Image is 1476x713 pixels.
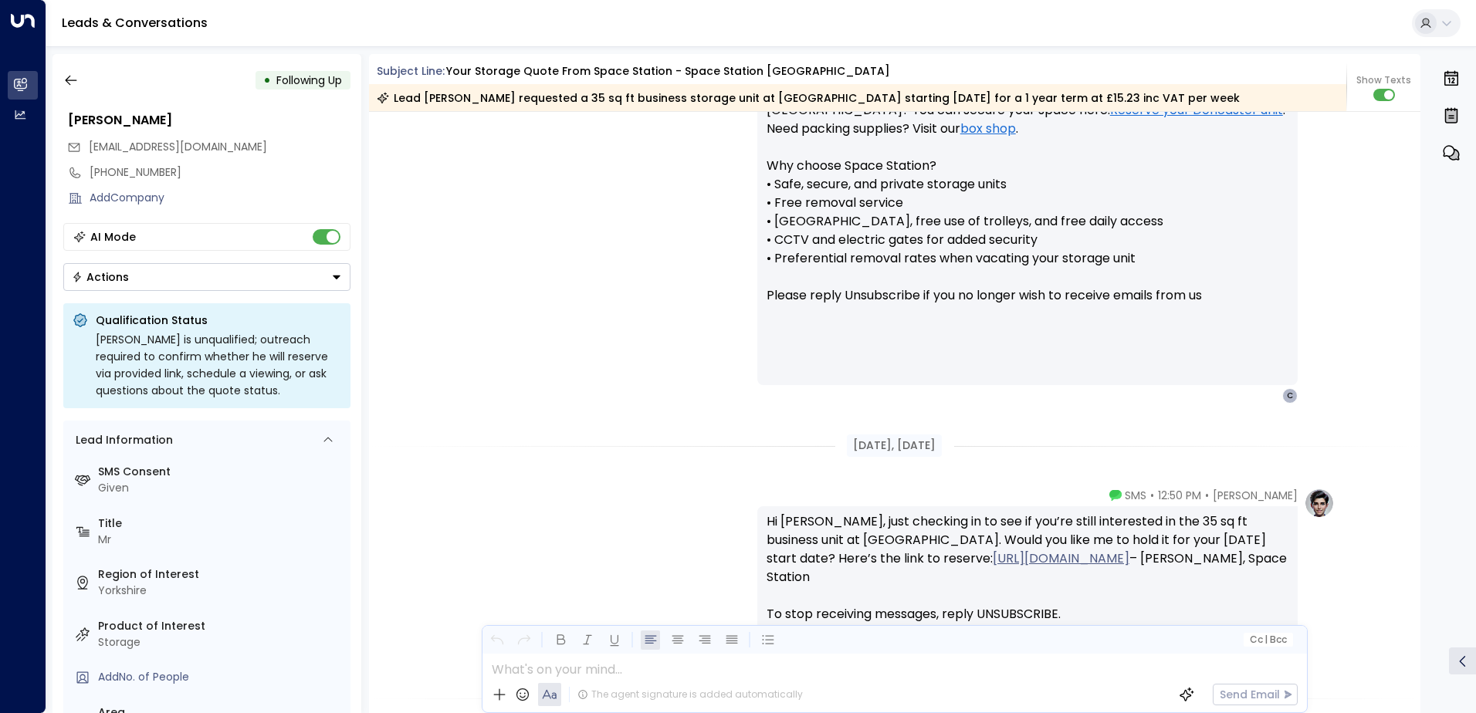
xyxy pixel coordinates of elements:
[98,532,344,548] div: Mr
[90,164,350,181] div: [PHONE_NUMBER]
[63,263,350,291] button: Actions
[98,634,344,650] div: Storage
[98,583,344,599] div: Yorkshire
[98,669,344,685] div: AddNo. of People
[89,139,267,154] span: [EMAIL_ADDRESS][DOMAIN_NAME]
[98,566,344,583] label: Region of Interest
[62,14,208,32] a: Leads & Conversations
[72,270,129,284] div: Actions
[63,263,350,291] div: Button group with a nested menu
[1213,488,1298,503] span: [PERSON_NAME]
[1356,73,1411,87] span: Show Texts
[377,90,1240,106] div: Lead [PERSON_NAME] requested a 35 sq ft business storage unit at [GEOGRAPHIC_DATA] starting [DATE...
[98,480,344,496] div: Given
[263,66,271,94] div: •
[1304,488,1335,519] img: profile-logo.png
[1150,488,1154,503] span: •
[377,63,445,79] span: Subject Line:
[98,515,344,532] label: Title
[1125,488,1146,503] span: SMS
[1249,634,1286,645] span: Cc Bcc
[577,688,803,701] div: The agent signature is added automatically
[70,432,173,448] div: Lead Information
[98,464,344,480] label: SMS Consent
[90,190,350,206] div: AddCompany
[767,46,1288,323] p: Hi [PERSON_NAME], Just checking in—are you ready to reserve your 35 sq ft business unit at [GEOGR...
[96,313,341,328] p: Qualification Status
[767,512,1288,623] div: Hi [PERSON_NAME], just checking in to see if you’re still interested in the 35 sq ft business uni...
[1205,488,1209,503] span: •
[514,630,533,650] button: Redo
[89,139,267,155] span: craftyjacksthorne@gmail.com
[98,618,344,634] label: Product of Interest
[90,229,136,245] div: AI Mode
[1282,388,1298,404] div: C
[276,73,342,88] span: Following Up
[1243,633,1292,647] button: Cc|Bcc
[847,434,942,457] div: [DATE], [DATE]
[993,549,1129,568] a: [URL][DOMAIN_NAME]
[1158,488,1201,503] span: 12:50 PM
[960,120,1016,138] a: box shop
[487,630,506,650] button: Undo
[68,111,350,130] div: [PERSON_NAME]
[1264,634,1268,645] span: |
[446,63,890,79] div: Your storage quote from Space Station - Space Station [GEOGRAPHIC_DATA]
[96,331,341,399] div: [PERSON_NAME] is unqualified; outreach required to confirm whether he will reserve via provided l...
